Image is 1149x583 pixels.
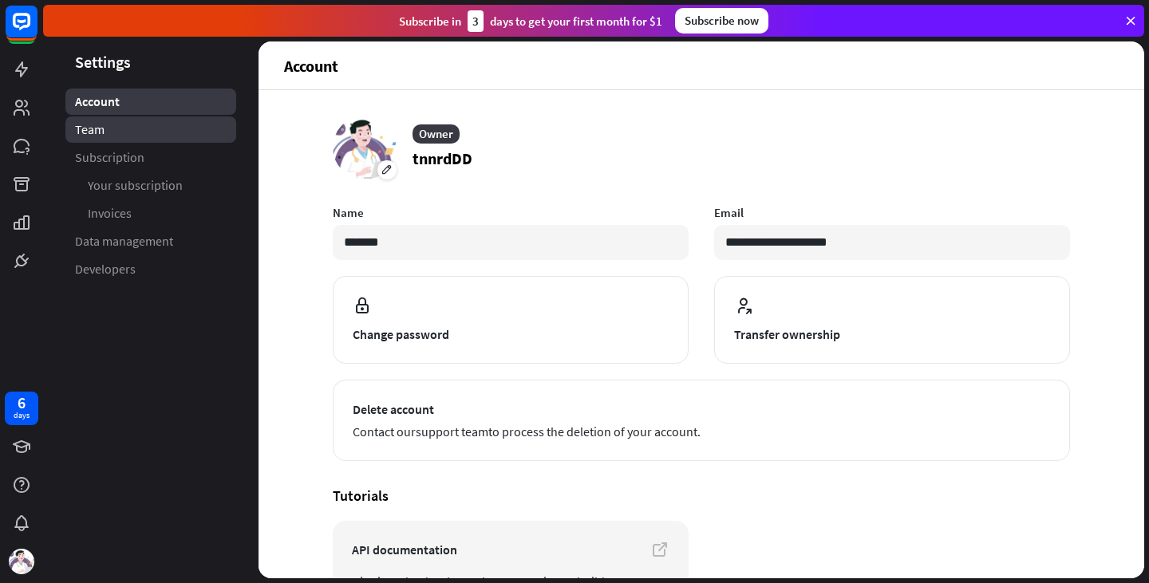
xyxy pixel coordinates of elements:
[259,41,1144,89] header: Account
[43,51,259,73] header: Settings
[675,8,768,33] div: Subscribe now
[734,325,1050,344] span: Transfer ownership
[333,486,1070,505] h4: Tutorials
[65,256,236,282] a: Developers
[88,177,183,194] span: Your subscription
[75,149,144,166] span: Subscription
[14,410,30,421] div: days
[333,380,1070,461] button: Delete account Contact oursupport teamto process the deletion of your account.
[416,423,488,439] a: support team
[353,422,1050,441] span: Contact our to process the deletion of your account.
[88,205,132,222] span: Invoices
[468,10,484,32] div: 3
[75,261,136,278] span: Developers
[65,200,236,227] a: Invoices
[413,124,460,144] div: Owner
[65,116,236,143] a: Team
[18,396,26,410] div: 6
[353,325,669,344] span: Change password
[75,93,120,110] span: Account
[333,205,689,220] label: Name
[65,172,236,199] a: Your subscription
[5,392,38,425] a: 6 days
[13,6,61,54] button: Open LiveChat chat widget
[75,233,173,250] span: Data management
[353,400,1050,419] span: Delete account
[65,228,236,254] a: Data management
[333,276,689,364] button: Change password
[75,121,105,138] span: Team
[352,540,669,559] span: API documentation
[65,144,236,171] a: Subscription
[714,276,1070,364] button: Transfer ownership
[399,10,662,32] div: Subscribe in days to get your first month for $1
[413,147,472,171] p: tnnrdDD
[714,205,1070,220] label: Email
